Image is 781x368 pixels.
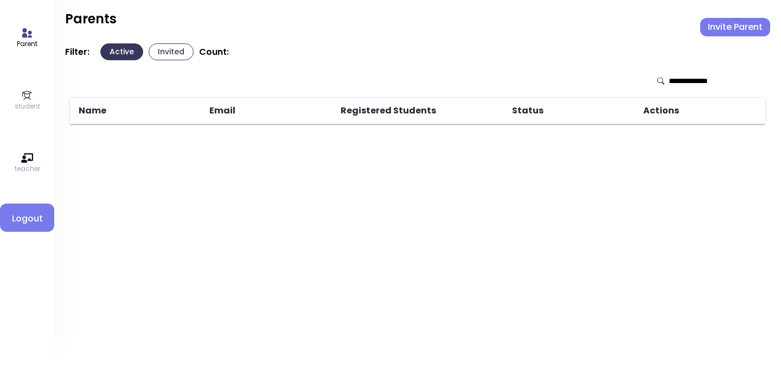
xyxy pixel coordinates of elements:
[15,90,40,111] a: student
[65,11,117,27] h2: Parents
[700,18,770,36] button: Invite Parent
[76,104,106,117] span: Name
[510,104,543,117] span: Status
[65,47,89,58] p: Filter:
[199,47,229,58] p: Count:
[17,39,37,49] p: Parent
[9,212,46,225] span: Logout
[100,43,143,60] button: Active
[149,43,194,60] button: Invited
[207,104,235,117] span: Email
[15,101,40,111] p: student
[338,104,436,117] span: Registered Students
[641,104,679,117] span: Actions
[17,27,37,49] a: Parent
[15,152,40,174] a: teacher
[15,164,40,174] p: teacher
